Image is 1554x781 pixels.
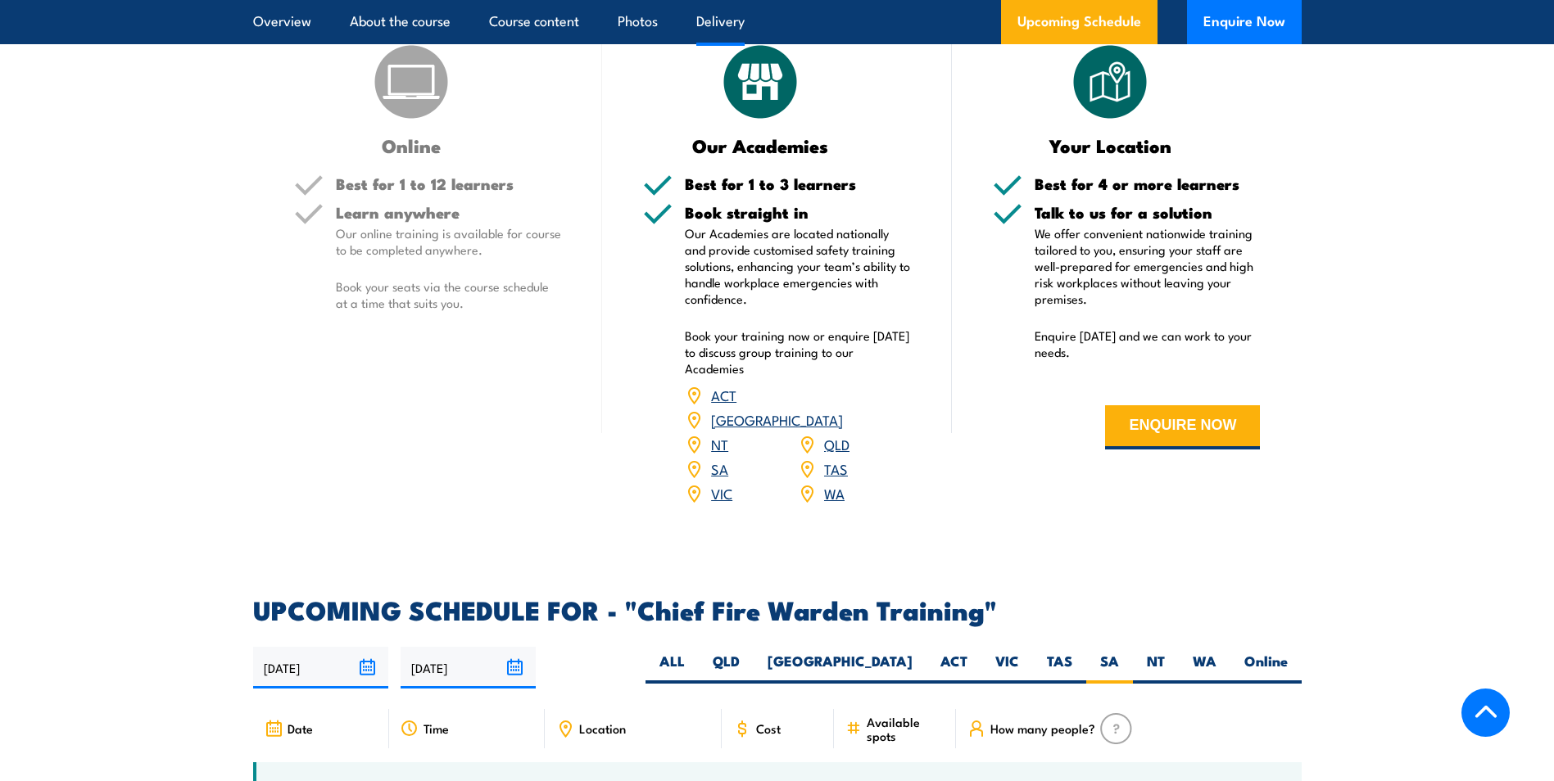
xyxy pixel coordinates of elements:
[685,176,911,192] h5: Best for 1 to 3 learners
[579,721,626,735] span: Location
[824,434,849,454] a: QLD
[711,434,728,454] a: NT
[1035,176,1261,192] h5: Best for 4 or more learners
[424,721,449,735] span: Time
[1033,652,1086,684] label: TAS
[336,278,562,311] p: Book your seats via the course schedule at a time that suits you.
[685,205,911,220] h5: Book straight in
[1035,327,1261,360] p: Enquire [DATE] and we can work to your needs.
[685,327,911,377] p: Book your training now or enquire [DATE] to discuss group training to our Academies
[699,652,754,684] label: QLD
[1035,205,1261,220] h5: Talk to us for a solution
[981,652,1033,684] label: VIC
[1105,405,1260,449] button: ENQUIRE NOW
[867,715,945,743] span: Available spots
[253,647,388,688] input: From date
[643,136,878,155] h3: Our Academies
[294,136,529,155] h3: Online
[1035,225,1261,307] p: We offer convenient nationwide training tailored to you, ensuring your staff are well-prepared fo...
[824,458,848,478] a: TAS
[288,721,313,735] span: Date
[336,176,562,192] h5: Best for 1 to 12 learners
[824,483,845,503] a: WA
[253,598,1302,621] h2: UPCOMING SCHEDULE FOR - "Chief Fire Warden Training"
[711,458,728,478] a: SA
[1133,652,1179,684] label: NT
[1086,652,1133,684] label: SA
[711,385,736,404] a: ACT
[990,721,1095,735] span: How many people?
[401,647,536,688] input: To date
[1230,652,1302,684] label: Online
[711,483,732,503] a: VIC
[1179,652,1230,684] label: WA
[646,652,699,684] label: ALL
[336,205,562,220] h5: Learn anywhere
[927,652,981,684] label: ACT
[756,721,781,735] span: Cost
[711,409,843,429] a: [GEOGRAPHIC_DATA]
[336,225,562,258] p: Our online training is available for course to be completed anywhere.
[993,136,1228,155] h3: Your Location
[754,652,927,684] label: [GEOGRAPHIC_DATA]
[685,225,911,307] p: Our Academies are located nationally and provide customised safety training solutions, enhancing ...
